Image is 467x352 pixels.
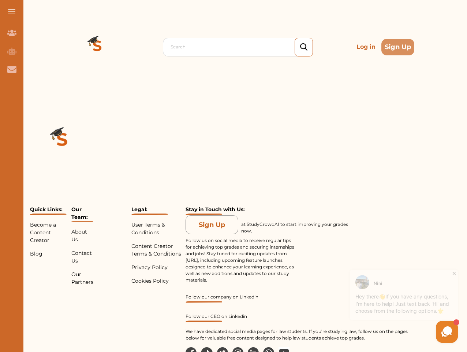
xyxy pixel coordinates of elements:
img: Under [186,320,222,322]
button: Sign Up [186,215,238,234]
p: Stay in Touch with Us: [186,206,408,215]
p: Legal: [131,206,183,215]
a: [URL] [186,257,198,263]
p: Blog [30,250,68,258]
p: Privacy Policy [131,264,183,271]
p: Log in [354,40,378,54]
p: Quick Links: [30,206,68,215]
p: Contact Us [71,249,93,265]
p: Cookies Policy [131,277,183,285]
iframe: HelpCrunch [291,265,460,345]
img: Under [131,213,168,215]
p: User Terms & Conditions [131,221,183,236]
img: Logo [71,21,124,73]
a: Follow our company on Linkedin [186,294,408,303]
img: Logo [30,109,94,173]
img: Under [186,213,222,215]
iframe: Reviews Badge Modern Widget [411,206,455,208]
img: Under [186,301,222,303]
p: at StudyCrowdAI to start improving your grades now. [241,221,351,234]
p: Our Team: [71,206,93,222]
img: Under [71,221,93,222]
p: Our Partners [71,271,93,286]
p: We have dedicated social media pages for law students. If you’re studying law, follow us on the p... [186,328,408,341]
img: Under [30,213,67,215]
p: Follow us on social media to receive regular tips for achieving top grades and securing internshi... [186,237,295,283]
p: Become a Content Creator [30,221,68,244]
a: Follow our CEO on Linkedin [186,313,408,322]
button: Sign Up [381,39,414,55]
img: search_icon [300,43,307,51]
p: Content Creator Terms & Conditions [131,242,183,258]
p: About Us [71,228,93,243]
